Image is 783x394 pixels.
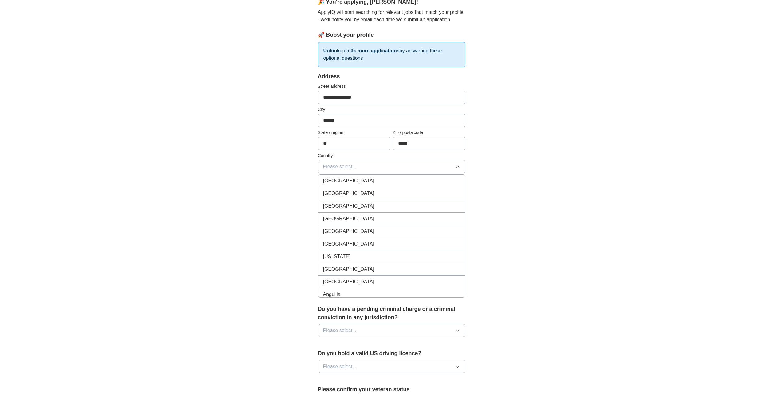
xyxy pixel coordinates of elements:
span: [GEOGRAPHIC_DATA] [323,202,374,210]
span: [GEOGRAPHIC_DATA] [323,228,374,235]
button: Please select... [318,324,465,337]
button: Please select... [318,160,465,173]
strong: Unlock [323,48,340,53]
label: Please confirm your veteran status [318,385,465,394]
label: State / region [318,129,390,136]
span: [GEOGRAPHIC_DATA] [323,266,374,273]
label: Do you hold a valid US driving licence? [318,349,465,358]
div: 🚀 Boost your profile [318,31,465,39]
label: Country [318,152,465,159]
label: Street address [318,83,465,90]
div: Address [318,72,465,81]
span: [GEOGRAPHIC_DATA] [323,177,374,185]
span: [GEOGRAPHIC_DATA] [323,190,374,197]
p: up to by answering these optional questions [318,42,465,67]
span: Please select... [323,327,357,334]
span: [GEOGRAPHIC_DATA] [323,240,374,248]
strong: 3x more applications [350,48,399,53]
label: Do you have a pending criminal charge or a criminal conviction in any jurisdiction? [318,305,465,322]
p: ApplyIQ will start searching for relevant jobs that match your profile - we'll notify you by emai... [318,9,465,23]
span: Please select... [323,363,357,370]
span: [GEOGRAPHIC_DATA] [323,278,374,286]
span: [GEOGRAPHIC_DATA] [323,215,374,222]
span: [US_STATE] [323,253,350,260]
label: Zip / postalcode [393,129,465,136]
span: Anguilla [323,291,341,298]
span: Please select... [323,163,357,170]
button: Please select... [318,360,465,373]
label: City [318,106,465,113]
